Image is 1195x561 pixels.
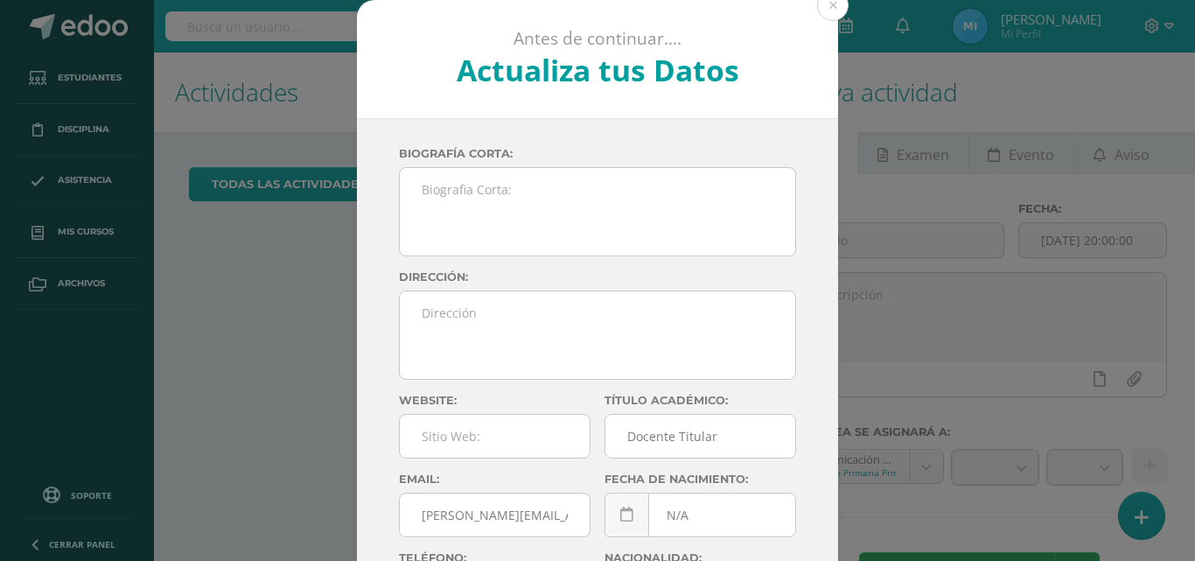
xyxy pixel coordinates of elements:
[400,494,590,536] input: Correo Electronico:
[399,270,796,284] label: Dirección:
[604,473,796,486] label: Fecha de nacimiento:
[605,415,795,458] input: Titulo:
[400,415,590,458] input: Sitio Web:
[404,28,792,50] p: Antes de continuar....
[399,473,591,486] label: Email:
[399,147,796,160] label: Biografía corta:
[404,50,792,90] h2: Actualiza tus Datos
[605,494,795,536] input: Fecha de Nacimiento:
[399,394,591,407] label: Website:
[604,394,796,407] label: Título académico:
